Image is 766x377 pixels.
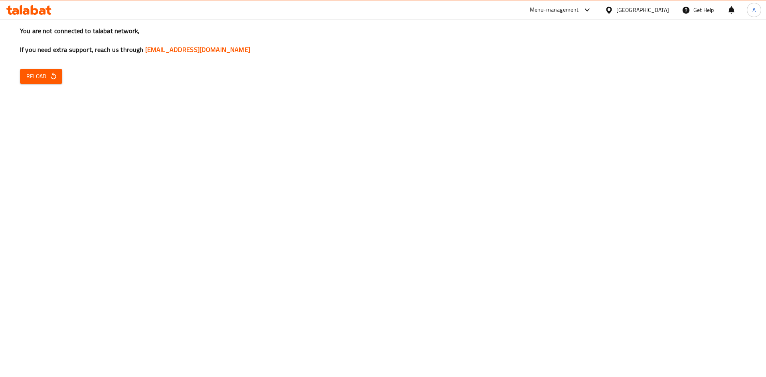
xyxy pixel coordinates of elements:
[616,6,669,14] div: [GEOGRAPHIC_DATA]
[20,26,746,54] h3: You are not connected to talabat network, If you need extra support, reach us through
[530,5,579,15] div: Menu-management
[145,43,250,55] a: [EMAIL_ADDRESS][DOMAIN_NAME]
[20,69,62,84] button: Reload
[26,71,56,81] span: Reload
[752,6,756,14] span: A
